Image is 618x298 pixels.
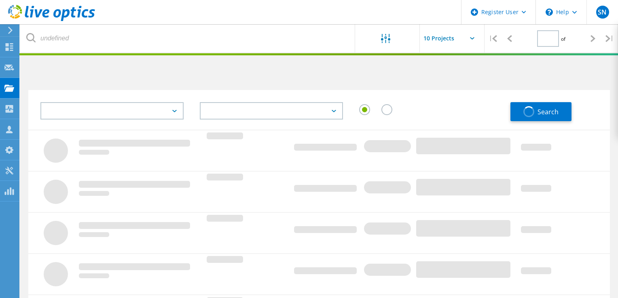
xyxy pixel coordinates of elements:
div: | [485,24,501,53]
span: Search [538,107,559,116]
span: of [561,36,565,42]
svg: \n [546,8,553,16]
a: Live Optics Dashboard [8,17,95,23]
span: SN [598,9,607,15]
input: undefined [20,24,356,52]
button: Search [510,102,571,121]
div: | [601,24,618,53]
